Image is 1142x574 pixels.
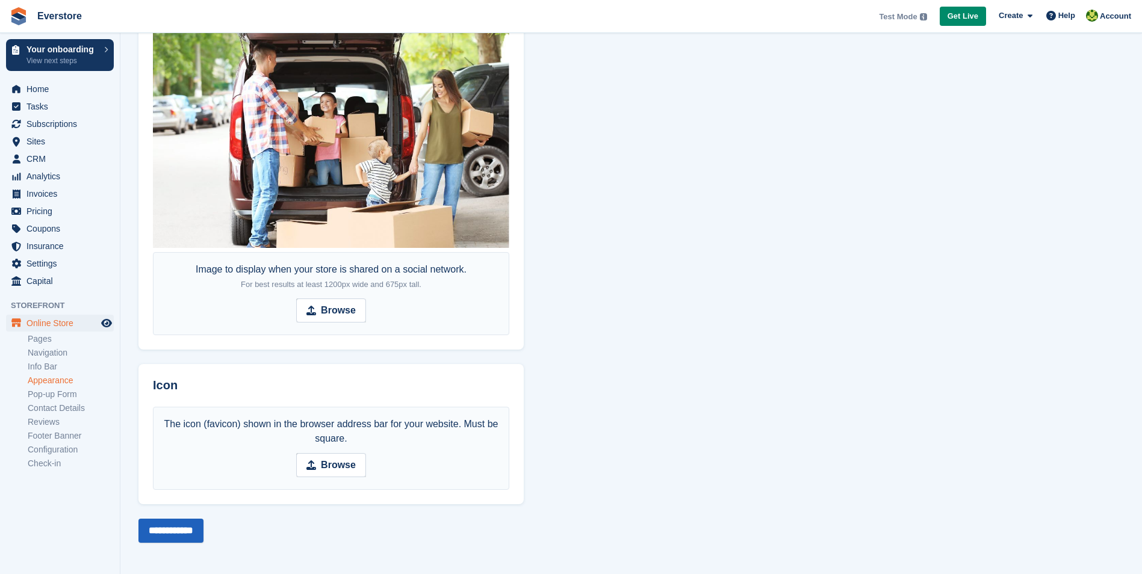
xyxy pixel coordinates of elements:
[33,6,87,26] a: Everstore
[26,185,99,202] span: Invoices
[26,203,99,220] span: Pricing
[6,133,114,150] a: menu
[321,458,356,472] strong: Browse
[26,45,98,54] p: Your onboarding
[296,453,366,477] input: Browse
[6,185,114,202] a: menu
[11,300,120,312] span: Storefront
[26,150,99,167] span: CRM
[6,81,114,97] a: menu
[6,203,114,220] a: menu
[26,220,99,237] span: Coupons
[160,417,503,446] div: The icon (favicon) shown in the browser address bar for your website. Must be square.
[26,98,99,115] span: Tasks
[6,150,114,167] a: menu
[1086,10,1098,22] img: Will Dodgson
[28,444,114,455] a: Configuration
[28,361,114,372] a: Info Bar
[196,262,467,291] div: Image to display when your store is shared on a social network.
[321,303,356,318] strong: Browse
[6,315,114,332] a: menu
[28,389,114,400] a: Pop-up Form
[28,430,114,442] a: Footer Banner
[6,39,114,71] a: Your onboarding View next steps
[28,403,114,414] a: Contact Details
[1058,10,1075,22] span: Help
[920,13,927,20] img: icon-info-grey-7440780725fd019a000dd9b08b2336e03edf1995a4989e88bcd33f0948082b44.svg
[26,81,99,97] span: Home
[6,168,114,185] a: menu
[26,273,99,289] span: Capital
[26,55,98,66] p: View next steps
[28,333,114,345] a: Pages
[26,238,99,255] span: Insurance
[1100,10,1131,22] span: Account
[879,11,917,23] span: Test Mode
[6,273,114,289] a: menu
[28,347,114,359] a: Navigation
[10,7,28,25] img: stora-icon-8386f47178a22dfd0bd8f6a31ec36ba5ce8667c1dd55bd0f319d3a0aa187defe.svg
[6,98,114,115] a: menu
[28,416,114,428] a: Reviews
[99,316,114,330] a: Preview store
[153,378,509,392] h2: Icon
[153,30,509,248] img: Everstore-social.jpg
[296,298,366,322] input: Browse
[6,220,114,237] a: menu
[999,10,1023,22] span: Create
[28,375,114,386] a: Appearance
[26,133,99,150] span: Sites
[948,10,978,22] span: Get Live
[28,458,114,469] a: Check-in
[6,255,114,272] a: menu
[26,168,99,185] span: Analytics
[26,116,99,132] span: Subscriptions
[241,280,421,289] span: For best results at least 1200px wide and 675px tall.
[26,255,99,272] span: Settings
[6,116,114,132] a: menu
[6,238,114,255] a: menu
[26,315,99,332] span: Online Store
[940,7,986,26] a: Get Live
